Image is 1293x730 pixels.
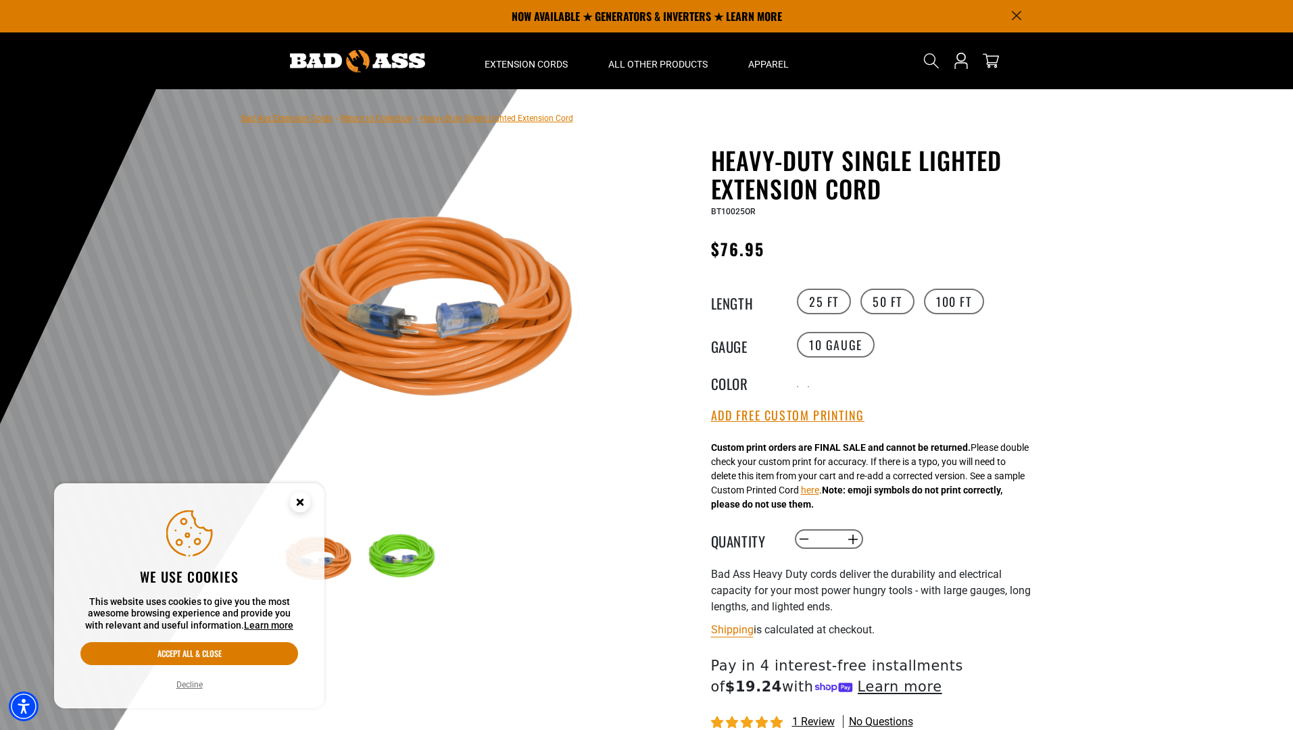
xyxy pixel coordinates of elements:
[363,520,441,599] img: neon green
[588,32,728,89] summary: All Other Products
[711,207,756,216] span: BT10025OR
[711,620,1042,639] div: is calculated at checkout.
[464,32,588,89] summary: Extension Cords
[420,114,573,123] span: Heavy-Duty Single Lighted Extension Cord
[172,678,207,691] button: Decline
[711,408,864,423] button: Add Free Custom Printing
[9,691,39,721] div: Accessibility Menu
[54,483,324,709] aside: Cookie Consent
[80,642,298,665] button: Accept all & close
[80,568,298,585] h2: We use cookies
[711,237,764,261] span: $76.95
[335,114,338,123] span: ›
[711,336,779,354] legend: Gauge
[485,58,568,70] span: Extension Cords
[711,531,779,548] label: Quantity
[281,149,607,474] img: orange
[711,716,785,729] span: 5.00 stars
[711,442,971,453] strong: Custom print orders are FINAL SALE and cannot be returned.
[801,483,819,497] button: here
[797,332,875,358] label: 10 Gauge
[728,32,809,89] summary: Apparel
[711,146,1042,203] h1: Heavy-Duty Single Lighted Extension Cord
[797,289,851,314] label: 25 FT
[711,485,1002,510] strong: Note: emoji symbols do not print correctly, please do not use them.
[415,114,418,123] span: ›
[290,50,425,72] img: Bad Ass Extension Cords
[849,714,913,729] span: No questions
[711,568,1031,613] span: Bad Ass Heavy Duty cords deliver the durability and electrical capacity for your most power hungr...
[924,289,984,314] label: 100 FT
[711,293,779,310] legend: Length
[792,715,835,728] span: 1 review
[748,58,789,70] span: Apparel
[241,109,573,126] nav: breadcrumbs
[921,50,942,72] summary: Search
[241,114,333,123] a: Bad Ass Extension Cords
[860,289,914,314] label: 50 FT
[341,114,412,123] a: Return to Collection
[711,441,1029,512] div: Please double check your custom print for accuracy. If there is a typo, you will need to delete t...
[608,58,708,70] span: All Other Products
[80,596,298,632] p: This website uses cookies to give you the most awesome browsing experience and provide you with r...
[244,620,293,631] a: This website uses cookies to give you the most awesome browsing experience and provide you with r...
[711,623,754,636] a: Shipping
[711,373,779,391] legend: Color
